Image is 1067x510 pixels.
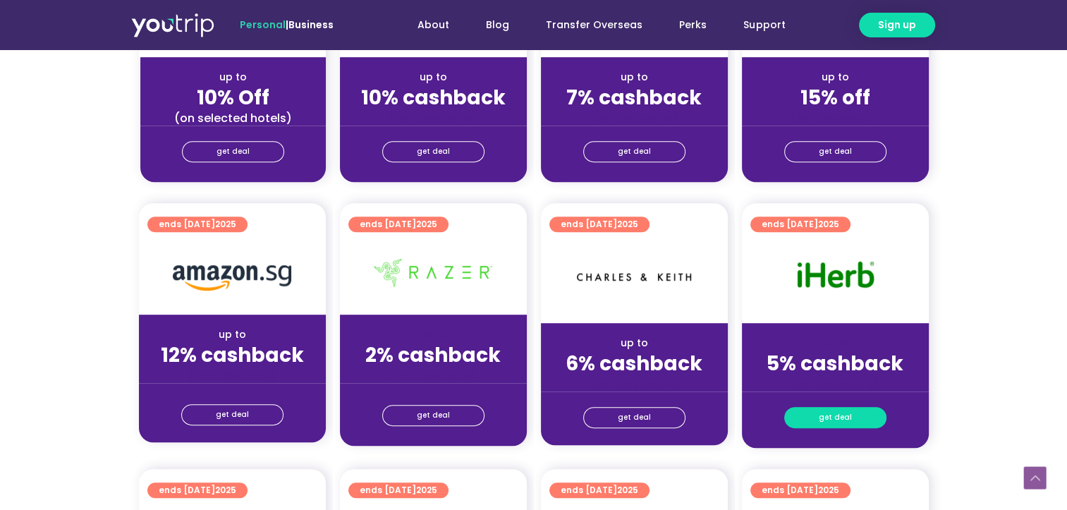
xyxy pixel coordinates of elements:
[382,141,484,162] a: get deal
[753,336,917,351] div: up to
[147,217,248,232] a: ends [DATE]2025
[215,484,236,496] span: 2025
[800,84,870,111] strong: 15% off
[351,368,516,383] div: (for stays only)
[819,142,852,162] span: get deal
[288,18,334,32] a: Business
[372,12,803,38] nav: Menu
[552,336,717,351] div: up to
[417,406,450,425] span: get deal
[762,217,839,232] span: ends [DATE]
[468,12,528,38] a: Blog
[583,141,685,162] a: get deal
[566,84,702,111] strong: 7% cashback
[197,84,269,111] strong: 10% Off
[750,217,850,232] a: ends [DATE]2025
[240,18,286,32] span: Personal
[767,350,903,377] strong: 5% cashback
[753,70,917,85] div: up to
[753,111,917,126] div: (for stays only)
[351,327,516,342] div: up to
[217,142,250,162] span: get deal
[182,141,284,162] a: get deal
[762,482,839,498] span: ends [DATE]
[878,18,916,32] span: Sign up
[819,408,852,427] span: get deal
[382,405,484,426] a: get deal
[618,408,651,427] span: get deal
[150,327,315,342] div: up to
[348,482,449,498] a: ends [DATE]2025
[240,18,334,32] span: |
[161,341,304,369] strong: 12% cashback
[818,218,839,230] span: 2025
[552,70,717,85] div: up to
[399,12,468,38] a: About
[150,368,315,383] div: (for stays only)
[360,482,437,498] span: ends [DATE]
[784,407,886,428] a: get deal
[561,217,638,232] span: ends [DATE]
[152,70,315,85] div: up to
[618,142,651,162] span: get deal
[725,12,803,38] a: Support
[152,111,315,126] div: (on selected hotels)
[351,70,516,85] div: up to
[859,13,935,37] a: Sign up
[549,217,650,232] a: ends [DATE]2025
[348,217,449,232] a: ends [DATE]2025
[416,484,437,496] span: 2025
[360,217,437,232] span: ends [DATE]
[216,405,249,425] span: get deal
[583,407,685,428] a: get deal
[181,404,283,425] a: get deal
[566,350,702,377] strong: 6% cashback
[552,377,717,391] div: (for stays only)
[361,84,506,111] strong: 10% cashback
[159,482,236,498] span: ends [DATE]
[750,482,850,498] a: ends [DATE]2025
[365,341,501,369] strong: 2% cashback
[552,111,717,126] div: (for stays only)
[561,482,638,498] span: ends [DATE]
[215,218,236,230] span: 2025
[617,484,638,496] span: 2025
[416,218,437,230] span: 2025
[159,217,236,232] span: ends [DATE]
[784,141,886,162] a: get deal
[549,482,650,498] a: ends [DATE]2025
[351,111,516,126] div: (for stays only)
[753,377,917,391] div: (for stays only)
[528,12,661,38] a: Transfer Overseas
[661,12,725,38] a: Perks
[818,484,839,496] span: 2025
[417,142,450,162] span: get deal
[617,218,638,230] span: 2025
[147,482,248,498] a: ends [DATE]2025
